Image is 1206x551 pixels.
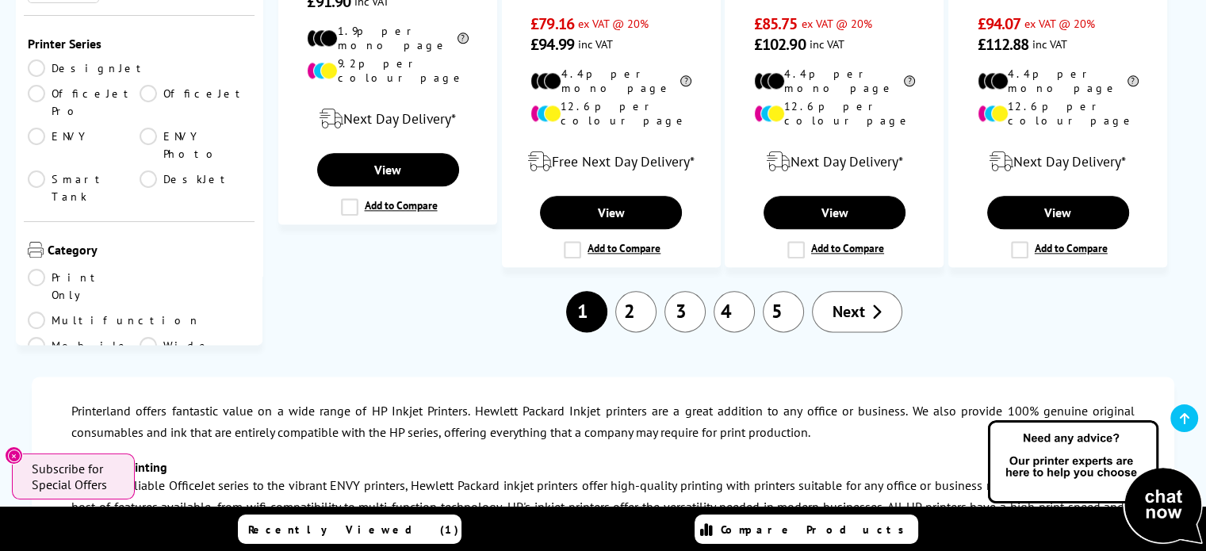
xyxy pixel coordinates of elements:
[664,291,706,332] a: 3
[833,301,865,322] span: Next
[1032,36,1067,52] span: inc VAT
[530,99,691,128] li: 12.6p per colour page
[754,34,806,55] span: £102.90
[5,446,23,465] button: Close
[71,400,1135,443] p: Printerland offers fantastic value on a wide range of HP Inkjet Printers. Hewlett Packard Inkjet ...
[238,515,461,544] a: Recently Viewed (1)
[978,99,1139,128] li: 12.6p per colour page
[978,34,1029,55] span: £112.88
[754,13,798,34] span: £85.75
[287,97,488,141] div: modal_delivery
[695,515,918,544] a: Compare Products
[763,291,804,332] a: 5
[28,59,148,77] a: DesignJet
[978,67,1139,95] li: 4.4p per mono page
[812,291,902,332] a: Next
[140,128,251,163] a: ENVY Photo
[28,85,140,120] a: OfficeJet Pro
[140,170,251,205] a: DeskJet
[764,196,905,229] a: View
[48,242,251,261] span: Category
[530,67,691,95] li: 4.4p per mono page
[810,36,844,52] span: inc VAT
[140,337,251,372] a: Wide Format
[1011,241,1108,258] label: Add to Compare
[307,56,468,85] li: 9.2p per colour page
[32,461,119,492] span: Subscribe for Special Offers
[787,241,884,258] label: Add to Compare
[28,242,44,258] img: Category
[801,16,871,31] span: ex VAT @ 20%
[578,16,649,31] span: ex VAT @ 20%
[578,36,613,52] span: inc VAT
[564,241,660,258] label: Add to Compare
[248,522,459,537] span: Recently Viewed (1)
[754,99,915,128] li: 12.6p per colour page
[540,196,682,229] a: View
[721,522,913,537] span: Compare Products
[28,36,251,52] span: Printer Series
[28,269,140,304] a: Print Only
[984,418,1206,548] img: Open Live Chat window
[341,198,438,216] label: Add to Compare
[511,140,712,184] div: modal_delivery
[530,13,574,34] span: £79.16
[28,128,140,163] a: ENVY
[754,67,915,95] li: 4.4p per mono page
[28,337,140,372] a: Mobile
[307,24,468,52] li: 1.9p per mono page
[978,13,1021,34] span: £94.07
[317,153,459,186] a: View
[28,312,201,329] a: Multifunction
[140,85,251,120] a: OfficeJet
[1024,16,1095,31] span: ex VAT @ 20%
[28,170,140,205] a: Smart Tank
[615,291,657,332] a: 2
[987,196,1129,229] a: View
[714,291,755,332] a: 4
[71,475,1135,540] p: From the reliable OfficeJet series to the vibrant ENVY printers, Hewlett Packard inkjet printers ...
[733,140,935,184] div: modal_delivery
[530,34,574,55] span: £94.99
[71,459,1135,475] h3: HP inkjet printing
[957,140,1158,184] div: modal_delivery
